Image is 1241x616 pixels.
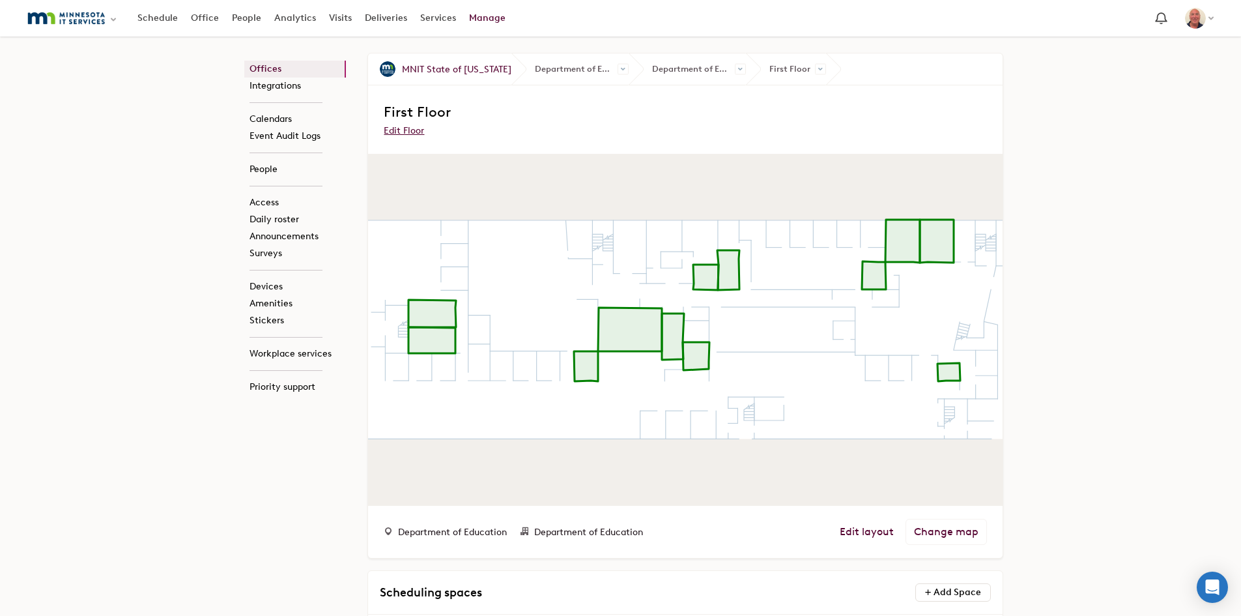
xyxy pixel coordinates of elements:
span: Add Space [934,587,981,598]
a: Change map [906,519,987,545]
span: Department of Education [511,53,629,85]
span: MNIT State of [US_STATE] [402,63,511,76]
span: Department of Education [629,53,746,85]
a: Devices [244,278,346,295]
button: Select an organization - MNIT State of Minnesota currently selected [21,4,124,33]
a: Deliveries [358,7,414,30]
div: Open Intercom Messenger [1197,572,1228,603]
a: Office [184,7,225,30]
a: Announcements [244,228,346,245]
a: MNIT State of Minnesota MNIT State of [US_STATE] [368,53,511,85]
a: Schedule [131,7,184,30]
a: Visits [322,7,358,30]
a: Priority support [244,379,346,396]
a: Amenities [244,295,346,312]
a: Surveys [244,245,346,262]
span: First Floor [746,53,826,85]
button: Brian Durand [1178,5,1220,32]
a: Stickers [244,312,346,329]
a: Event Audit Logs [244,128,346,145]
button: Add Space [915,583,991,602]
a: People [244,161,346,178]
a: Offices [244,61,346,78]
a: People [225,7,268,30]
a: Integrations [244,78,346,95]
a: Calendars [244,111,346,128]
a: Notification bell navigates to notifications page [1149,7,1173,31]
a: Services [414,7,463,30]
span: Notification bell navigates to notifications page [1152,10,1170,27]
a: Manage [463,7,512,30]
a: Edit Floor [384,125,424,136]
a: Access [244,194,346,211]
a: Workplace services [244,345,346,362]
img: Brian Durand [1185,8,1206,29]
span: Department of Education [398,527,507,538]
span: Department of Education [534,527,643,538]
img: MNIT State of Minnesota [380,61,395,77]
h3: Scheduling spaces [380,583,698,602]
a: Edit layout [840,525,894,538]
a: Analytics [268,7,322,30]
span: First Floor [384,103,451,121]
a: Daily roster [244,211,346,228]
